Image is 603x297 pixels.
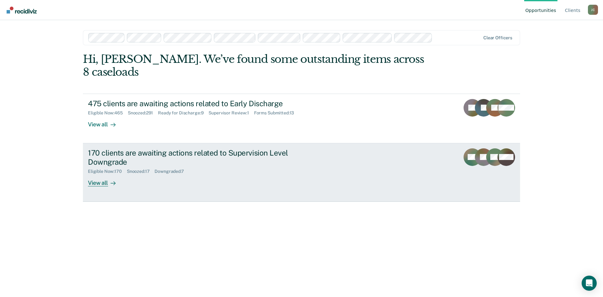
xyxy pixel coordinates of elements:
[127,169,155,174] div: Snoozed : 17
[83,143,520,202] a: 170 clients are awaiting actions related to Supervision Level DowngradeEligible Now:170Snoozed:17...
[588,5,598,15] button: Profile dropdown button
[209,110,254,116] div: Supervisor Review : 1
[7,7,37,14] img: Recidiviz
[128,110,158,116] div: Snoozed : 291
[88,116,123,128] div: View all
[588,5,598,15] div: J C
[158,110,209,116] div: Ready for Discharge : 9
[83,94,520,143] a: 475 clients are awaiting actions related to Early DischargeEligible Now:465Snoozed:291Ready for D...
[155,169,189,174] div: Downgraded : 7
[254,110,299,116] div: Forms Submitted : 13
[88,174,123,186] div: View all
[83,53,433,79] div: Hi, [PERSON_NAME]. We’ve found some outstanding items across 8 caseloads
[88,169,127,174] div: Eligible Now : 170
[88,110,128,116] div: Eligible Now : 465
[88,99,308,108] div: 475 clients are awaiting actions related to Early Discharge
[582,276,597,291] div: Open Intercom Messenger
[88,148,308,167] div: 170 clients are awaiting actions related to Supervision Level Downgrade
[483,35,512,41] div: Clear officers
